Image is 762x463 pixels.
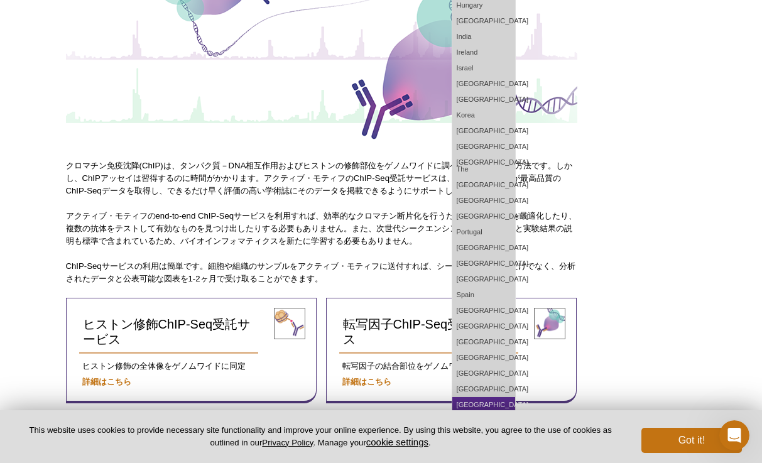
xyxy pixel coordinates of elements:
[719,420,749,450] iframe: Intercom live chat
[452,123,515,139] a: [GEOGRAPHIC_DATA]
[452,155,515,177] a: [GEOGRAPHIC_DATA], The
[452,29,515,45] a: India
[452,177,515,193] a: [GEOGRAPHIC_DATA]
[339,360,563,373] p: 転写因子の結合部位をゲノムワイドに解析
[452,350,515,366] a: [GEOGRAPHIC_DATA]
[452,60,515,76] a: Israel
[452,209,515,224] a: [GEOGRAPHIC_DATA]
[534,308,565,339] img: transcription factor ChIP-Seq
[79,360,303,373] p: ヒストン修飾の全体像をゲノムワイドに同定
[452,397,515,413] a: [GEOGRAPHIC_DATA]
[79,311,258,354] a: ヒストン修飾ChIP-Seq受託サービス
[452,334,515,350] a: [GEOGRAPHIC_DATA]
[83,317,251,346] span: ヒストン修飾ChIP-Seq受託サービス
[452,271,515,287] a: [GEOGRAPHIC_DATA]
[452,224,515,240] a: Portugal
[343,317,511,346] span: 転写因子ChIP-Seq受託サービス
[641,428,742,453] button: Got it!
[452,366,515,381] a: [GEOGRAPHIC_DATA]
[20,425,621,449] p: This website uses cookies to provide necessary site functionality and improve your online experie...
[452,107,515,123] a: Korea
[452,240,515,256] a: [GEOGRAPHIC_DATA]
[66,260,577,285] p: ChIP-Seqサービスの利用は簡単です。細胞や組織のサンプルをアクティブ・モティフに送付すれば、シーケンスサービスだけでなく、分析されたデータと公表可能な図表を1-2ヶ月で受け取ることができます。
[452,139,515,155] a: [GEOGRAPHIC_DATA]
[452,92,515,107] a: [GEOGRAPHIC_DATA]
[342,377,391,386] a: 詳細はこちら
[452,256,515,271] a: [GEOGRAPHIC_DATA]
[274,308,305,339] img: histone modification ChIP-Seq
[82,377,131,386] a: 詳細はこちら
[452,76,515,92] a: [GEOGRAPHIC_DATA]
[452,303,515,319] a: [GEOGRAPHIC_DATA]
[262,438,313,447] a: Privacy Policy
[366,437,428,447] button: cookie settings
[452,45,515,60] a: Ireland
[452,193,515,209] a: [GEOGRAPHIC_DATA]
[452,287,515,303] a: Spain
[452,319,515,334] a: [GEOGRAPHIC_DATA]
[339,311,518,354] a: 転写因子ChIP-Seq受託サービス
[66,210,577,248] p: アクティブ・モティフのend-to-end ChIP-Seqサービスを利用すれば、効率的なクロマチン断片化を行うために超音波処理を最適化したり、複数の抗体をテストして有効なものを見つけ出したりす...
[66,160,577,197] p: クロマチン免疫沈降(ChIP)は、タンパク質－DNA相互作用およびヒストンの修飾部位をゲノムワイドに調べるための強力な方法です。しかし、ChIPアッセイは習得するのに時間がかかります。アクティブ...
[452,381,515,397] a: [GEOGRAPHIC_DATA]
[452,13,515,29] a: [GEOGRAPHIC_DATA]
